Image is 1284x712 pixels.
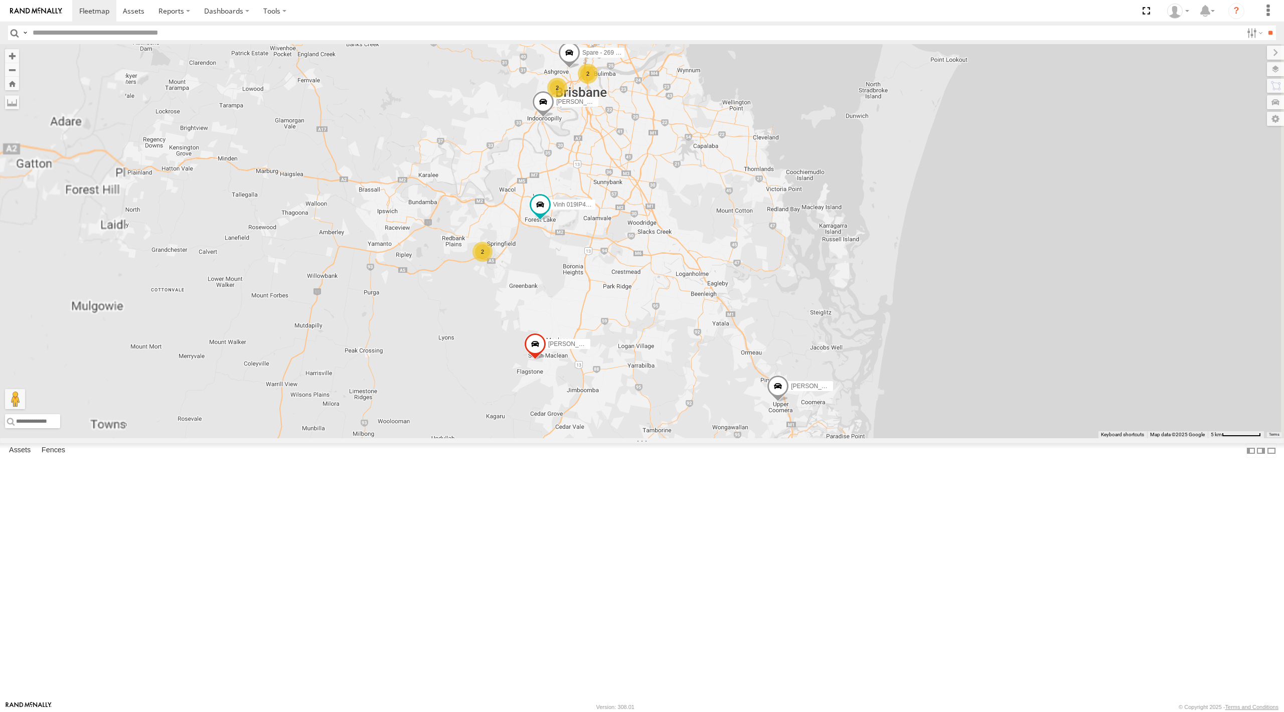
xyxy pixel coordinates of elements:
button: Zoom in [5,49,19,63]
div: Marco DiBenedetto [1164,4,1193,19]
button: Zoom out [5,63,19,77]
span: [PERSON_NAME] - 842JY2 [791,383,866,390]
label: Search Filter Options [1243,26,1264,40]
label: Dock Summary Table to the Left [1246,443,1256,458]
div: 2 [472,242,493,262]
span: [PERSON_NAME] 366JK9 - Corolla Hatch [548,341,662,348]
label: Fences [37,444,70,458]
button: Drag Pegman onto the map to open Street View [5,389,25,409]
img: rand-logo.svg [10,8,62,15]
div: Version: 308.01 [596,704,634,710]
div: © Copyright 2025 - [1179,704,1278,710]
label: Hide Summary Table [1266,443,1276,458]
span: Map data ©2025 Google [1150,432,1205,437]
a: Visit our Website [6,702,52,712]
button: Zoom Home [5,77,19,90]
label: Search Query [21,26,29,40]
label: Assets [4,444,36,458]
div: 2 [578,64,598,84]
span: [PERSON_NAME] - 063 EB2 [556,98,634,105]
span: Vinh 019IP4 - Hilux [553,201,605,208]
button: Keyboard shortcuts [1101,431,1144,438]
div: 2 [547,78,567,98]
label: Measure [5,95,19,109]
span: 5 km [1211,432,1222,437]
label: Dock Summary Table to the Right [1256,443,1266,458]
i: ? [1228,3,1244,19]
button: Map scale: 5 km per 74 pixels [1208,431,1264,438]
a: Terms and Conditions [1225,704,1278,710]
label: Map Settings [1267,112,1284,126]
span: Spare - 269 EH7 [582,49,627,56]
a: Terms (opens in new tab) [1269,433,1279,437]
